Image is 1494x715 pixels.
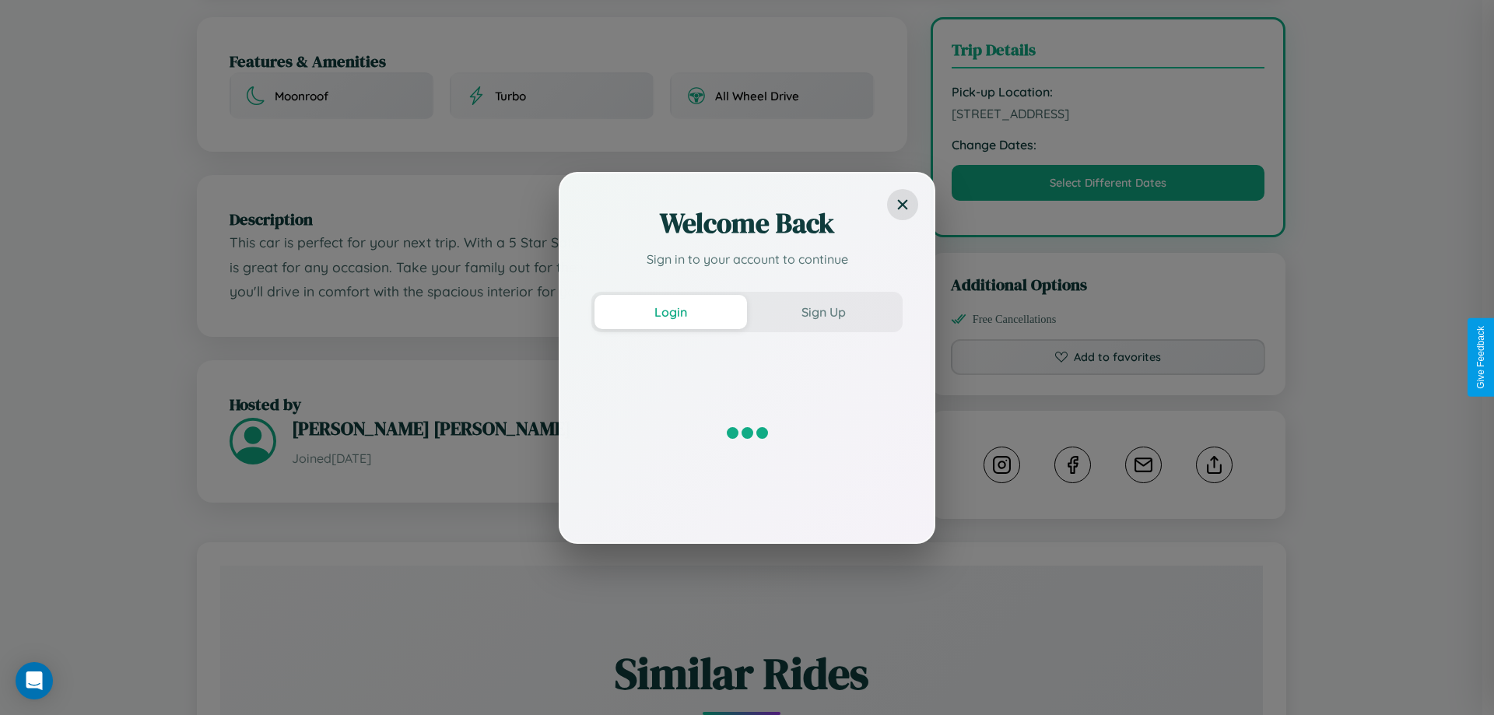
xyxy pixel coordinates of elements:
[1475,326,1486,389] div: Give Feedback
[591,205,903,242] h2: Welcome Back
[591,250,903,268] p: Sign in to your account to continue
[594,295,747,329] button: Login
[747,295,900,329] button: Sign Up
[16,662,53,699] div: Open Intercom Messenger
